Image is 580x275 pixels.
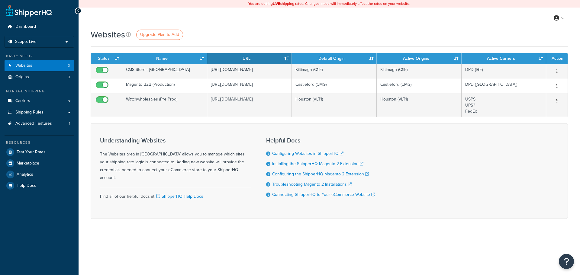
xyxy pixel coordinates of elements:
div: The Websites area in [GEOGRAPHIC_DATA] allows you to manage which sites your shipping rate logic ... [100,137,251,182]
a: Shipping Rules [5,107,74,118]
th: Active Origins: activate to sort column ascending [377,53,462,64]
b: LIVE [273,1,280,6]
a: Configuring Websites in ShipperHQ [272,150,343,157]
span: 3 [68,63,70,68]
td: Kiltimagh (C1IE) [377,64,462,79]
span: Advanced Features [15,121,52,126]
h1: Websites [91,29,125,40]
td: DPD (IRE) [462,64,546,79]
a: Websites 3 [5,60,74,71]
span: Help Docs [17,183,36,188]
span: 1 [69,121,70,126]
span: Test Your Rates [17,150,46,155]
div: Manage Shipping [5,89,74,94]
a: Marketplace [5,158,74,169]
a: Test Your Rates [5,147,74,158]
td: Magento B2B (Production) [122,79,207,94]
li: Websites [5,60,74,71]
td: Houston (VLT1) [292,94,377,117]
span: Carriers [15,98,30,104]
th: Active Carriers: activate to sort column ascending [462,53,546,64]
div: Basic Setup [5,54,74,59]
th: URL: activate to sort column ascending [207,53,292,64]
h3: Helpful Docs [266,137,375,144]
span: 3 [68,75,70,80]
td: Castleford (CMG) [292,79,377,94]
td: Watchwholesales (Pre Prod) [122,94,207,117]
a: Help Docs [5,180,74,191]
a: Configuring the ShipperHQ Magento 2 Extension [272,171,369,177]
td: USPS UPS® FedEx [462,94,546,117]
span: Analytics [17,172,33,177]
div: Find all of our helpful docs at: [100,188,251,200]
a: Analytics [5,169,74,180]
button: Open Resource Center [559,254,574,269]
span: Dashboard [15,24,36,29]
a: Origins 3 [5,72,74,83]
a: Troubleshooting Magento 2 Installations [272,181,352,187]
th: Status: activate to sort column ascending [91,53,122,64]
a: Carriers [5,95,74,107]
a: Installing the ShipperHQ Magento 2 Extension [272,161,363,167]
li: Advanced Features [5,118,74,129]
td: [URL][DOMAIN_NAME] [207,94,292,117]
th: Name: activate to sort column ascending [122,53,207,64]
span: Origins [15,75,29,80]
td: [URL][DOMAIN_NAME] [207,64,292,79]
a: ShipperHQ Help Docs [155,193,203,200]
div: Resources [5,140,74,145]
td: Houston (VLT1) [377,94,462,117]
h3: Understanding Websites [100,137,251,144]
a: ShipperHQ Home [6,5,52,17]
span: Upgrade Plan to Add [140,31,179,38]
td: Castleford (CMG) [377,79,462,94]
span: Websites [15,63,32,68]
a: Connecting ShipperHQ to Your eCommerce Website [272,191,375,198]
li: Origins [5,72,74,83]
a: Dashboard [5,21,74,32]
td: CMS Store - [GEOGRAPHIC_DATA] [122,64,207,79]
a: Upgrade Plan to Add [136,30,183,40]
td: [URL][DOMAIN_NAME] [207,79,292,94]
a: Advanced Features 1 [5,118,74,129]
th: Action [546,53,568,64]
th: Default Origin: activate to sort column ascending [292,53,377,64]
span: Shipping Rules [15,110,43,115]
span: Scope: Live [15,39,37,44]
td: DPD ([GEOGRAPHIC_DATA]) [462,79,546,94]
span: Marketplace [17,161,39,166]
td: Kiltimagh (C1IE) [292,64,377,79]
